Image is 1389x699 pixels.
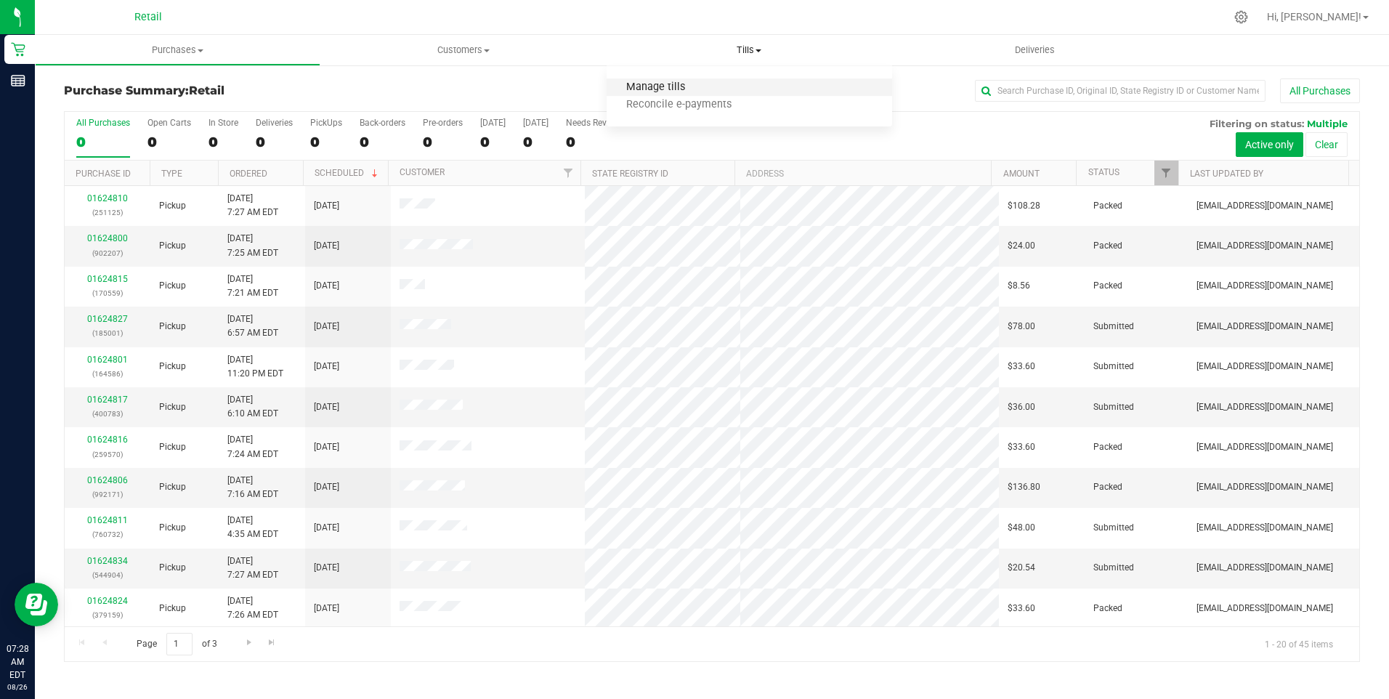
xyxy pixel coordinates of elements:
[1008,480,1040,494] span: $136.80
[36,44,320,57] span: Purchases
[73,206,142,219] p: (251125)
[159,239,186,253] span: Pickup
[1196,320,1333,334] span: [EMAIL_ADDRESS][DOMAIN_NAME]
[1154,161,1178,185] a: Filter
[87,233,128,243] a: 01624800
[1008,239,1035,253] span: $24.00
[423,134,463,150] div: 0
[892,35,1178,65] a: Deliveries
[360,118,405,128] div: Back-orders
[73,608,142,622] p: (379159)
[523,134,548,150] div: 0
[73,528,142,541] p: (760732)
[230,169,267,179] a: Ordered
[87,395,128,405] a: 01624817
[1093,561,1134,575] span: Submitted
[1196,400,1333,414] span: [EMAIL_ADDRESS][DOMAIN_NAME]
[320,35,606,65] a: Customers
[227,554,278,582] span: [DATE] 7:27 AM EDT
[11,42,25,57] inline-svg: Retail
[208,134,238,150] div: 0
[227,312,278,340] span: [DATE] 6:57 AM EDT
[1196,440,1333,454] span: [EMAIL_ADDRESS][DOMAIN_NAME]
[314,602,339,615] span: [DATE]
[523,118,548,128] div: [DATE]
[314,400,339,414] span: [DATE]
[147,134,191,150] div: 0
[314,480,339,494] span: [DATE]
[480,118,506,128] div: [DATE]
[76,134,130,150] div: 0
[1093,521,1134,535] span: Submitted
[314,440,339,454] span: [DATE]
[314,279,339,293] span: [DATE]
[1008,602,1035,615] span: $33.60
[607,44,892,57] span: Tills
[161,169,182,179] a: Type
[227,272,278,300] span: [DATE] 7:21 AM EDT
[134,11,162,23] span: Retail
[310,118,342,128] div: PickUps
[480,134,506,150] div: 0
[1093,400,1134,414] span: Submitted
[147,118,191,128] div: Open Carts
[35,35,320,65] a: Purchases
[159,360,186,373] span: Pickup
[1280,78,1360,103] button: All Purchases
[227,192,278,219] span: [DATE] 7:27 AM EDT
[1307,118,1348,129] span: Multiple
[607,99,751,111] span: Reconcile e-payments
[11,73,25,88] inline-svg: Reports
[1008,561,1035,575] span: $20.54
[7,642,28,682] p: 07:28 AM EDT
[423,118,463,128] div: Pre-orders
[1008,279,1030,293] span: $8.56
[87,274,128,284] a: 01624815
[76,169,131,179] a: Purchase ID
[15,583,58,626] iframe: Resource center
[256,118,293,128] div: Deliveries
[73,246,142,260] p: (902207)
[73,367,142,381] p: (164586)
[566,118,620,128] div: Needs Review
[556,161,580,185] a: Filter
[607,81,705,94] span: Manage tills
[400,167,445,177] a: Customer
[73,326,142,340] p: (185001)
[256,134,293,150] div: 0
[1093,360,1134,373] span: Submitted
[87,475,128,485] a: 01624806
[1196,480,1333,494] span: [EMAIL_ADDRESS][DOMAIN_NAME]
[314,521,339,535] span: [DATE]
[1232,10,1250,24] div: Manage settings
[73,286,142,300] p: (170559)
[87,556,128,566] a: 01624834
[159,602,186,615] span: Pickup
[975,80,1266,102] input: Search Purchase ID, Original ID, State Registry ID or Customer Name...
[87,314,128,324] a: 01624827
[1196,239,1333,253] span: [EMAIL_ADDRESS][DOMAIN_NAME]
[1008,360,1035,373] span: $33.60
[566,134,620,150] div: 0
[1093,602,1122,615] span: Packed
[159,199,186,213] span: Pickup
[360,134,405,150] div: 0
[159,320,186,334] span: Pickup
[321,44,605,57] span: Customers
[995,44,1074,57] span: Deliveries
[64,84,496,97] h3: Purchase Summary:
[1008,320,1035,334] span: $78.00
[73,448,142,461] p: (259570)
[1008,199,1040,213] span: $108.28
[159,400,186,414] span: Pickup
[1093,279,1122,293] span: Packed
[734,161,991,186] th: Address
[592,169,668,179] a: State Registry ID
[159,521,186,535] span: Pickup
[189,84,224,97] span: Retail
[1093,480,1122,494] span: Packed
[1196,279,1333,293] span: [EMAIL_ADDRESS][DOMAIN_NAME]
[1093,320,1134,334] span: Submitted
[1008,400,1035,414] span: $36.00
[227,232,278,259] span: [DATE] 7:25 AM EDT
